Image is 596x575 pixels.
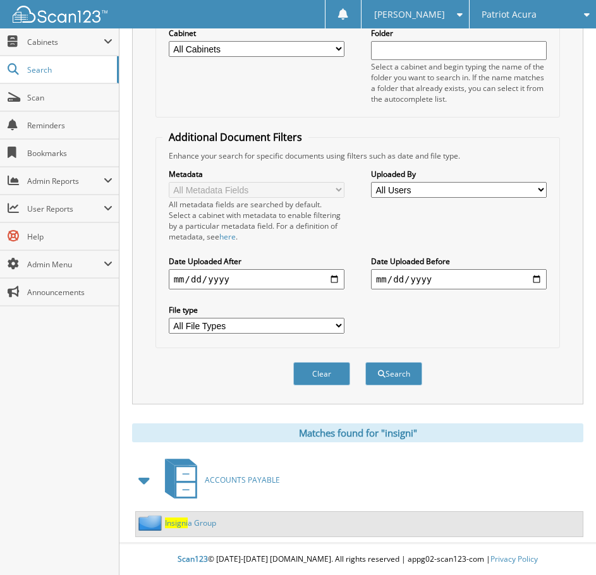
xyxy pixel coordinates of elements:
label: Date Uploaded After [169,256,344,267]
button: Clear [293,362,350,385]
span: Patriot Acura [482,11,537,18]
div: Matches found for "insigni" [132,423,583,442]
input: start [169,269,344,289]
span: Reminders [27,120,113,131]
span: Help [27,231,113,242]
img: folder2.png [138,515,165,531]
button: Search [365,362,422,385]
label: Metadata [169,169,344,179]
span: User Reports [27,203,104,214]
div: All metadata fields are searched by default. Select a cabinet with metadata to enable filtering b... [169,199,344,242]
span: Search [27,64,111,75]
a: Privacy Policy [490,554,538,564]
span: ACCOUNTS PAYABLE [205,475,280,485]
img: scan123-logo-white.svg [13,6,107,23]
a: Insignia Group [165,517,216,528]
label: Uploaded By [371,169,547,179]
span: Admin Menu [27,259,104,270]
span: Admin Reports [27,176,104,186]
span: Cabinets [27,37,104,47]
div: © [DATE]-[DATE] [DOMAIN_NAME]. All rights reserved | appg02-scan123-com | [119,544,596,575]
span: [PERSON_NAME] [374,11,445,18]
span: Announcements [27,287,113,298]
iframe: Chat Widget [533,514,596,575]
span: Scan [27,92,113,103]
label: File type [169,305,344,315]
div: Enhance your search for specific documents using filters such as date and file type. [162,150,554,161]
input: end [371,269,547,289]
span: Bookmarks [27,148,113,159]
label: Folder [371,28,547,39]
legend: Additional Document Filters [162,130,308,144]
a: ACCOUNTS PAYABLE [157,455,280,505]
a: here [219,231,236,242]
span: Scan123 [178,554,208,564]
span: Insigni [165,517,188,528]
label: Date Uploaded Before [371,256,547,267]
div: Select a cabinet and begin typing the name of the folder you want to search in. If the name match... [371,61,547,104]
label: Cabinet [169,28,344,39]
